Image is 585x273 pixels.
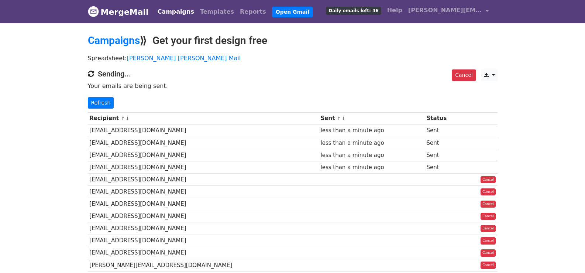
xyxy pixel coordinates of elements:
[405,3,492,20] a: [PERSON_NAME][EMAIL_ADDRESS][DOMAIN_NAME]
[481,176,496,184] a: Cancel
[320,163,423,172] div: less than a minute ago
[88,124,319,137] td: [EMAIL_ADDRESS][DOMAIN_NAME]
[88,6,99,17] img: MergeMail logo
[337,116,341,121] a: ↑
[320,151,423,160] div: less than a minute ago
[88,34,140,47] a: Campaigns
[88,54,498,62] p: Spreadsheet:
[341,116,345,121] a: ↓
[88,161,319,173] td: [EMAIL_ADDRESS][DOMAIN_NAME]
[88,174,319,186] td: [EMAIL_ADDRESS][DOMAIN_NAME]
[425,112,462,124] th: Status
[425,137,462,149] td: Sent
[319,112,425,124] th: Sent
[320,139,423,147] div: less than a minute ago
[326,7,381,15] span: Daily emails left: 46
[481,225,496,232] a: Cancel
[155,4,197,19] a: Campaigns
[452,69,476,81] a: Cancel
[272,7,313,17] a: Open Gmail
[425,161,462,173] td: Sent
[481,249,496,257] a: Cancel
[88,82,498,90] p: Your emails are being sent.
[88,4,149,20] a: MergeMail
[323,3,384,18] a: Daily emails left: 46
[88,210,319,222] td: [EMAIL_ADDRESS][DOMAIN_NAME]
[88,149,319,161] td: [EMAIL_ADDRESS][DOMAIN_NAME]
[408,6,482,15] span: [PERSON_NAME][EMAIL_ADDRESS][DOMAIN_NAME]
[425,149,462,161] td: Sent
[125,116,130,121] a: ↓
[481,201,496,208] a: Cancel
[88,259,319,271] td: [PERSON_NAME][EMAIL_ADDRESS][DOMAIN_NAME]
[88,235,319,247] td: [EMAIL_ADDRESS][DOMAIN_NAME]
[197,4,237,19] a: Templates
[88,97,114,109] a: Refresh
[88,34,498,47] h2: ⟫ Get your first design free
[320,126,423,135] div: less than a minute ago
[237,4,269,19] a: Reports
[481,237,496,245] a: Cancel
[88,186,319,198] td: [EMAIL_ADDRESS][DOMAIN_NAME]
[384,3,405,18] a: Help
[88,137,319,149] td: [EMAIL_ADDRESS][DOMAIN_NAME]
[481,188,496,196] a: Cancel
[88,69,498,78] h4: Sending...
[481,262,496,269] a: Cancel
[425,124,462,137] td: Sent
[481,213,496,220] a: Cancel
[88,222,319,235] td: [EMAIL_ADDRESS][DOMAIN_NAME]
[127,55,241,62] a: [PERSON_NAME] [PERSON_NAME] Mail
[121,116,125,121] a: ↑
[88,198,319,210] td: [EMAIL_ADDRESS][DOMAIN_NAME]
[88,247,319,259] td: [EMAIL_ADDRESS][DOMAIN_NAME]
[88,112,319,124] th: Recipient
